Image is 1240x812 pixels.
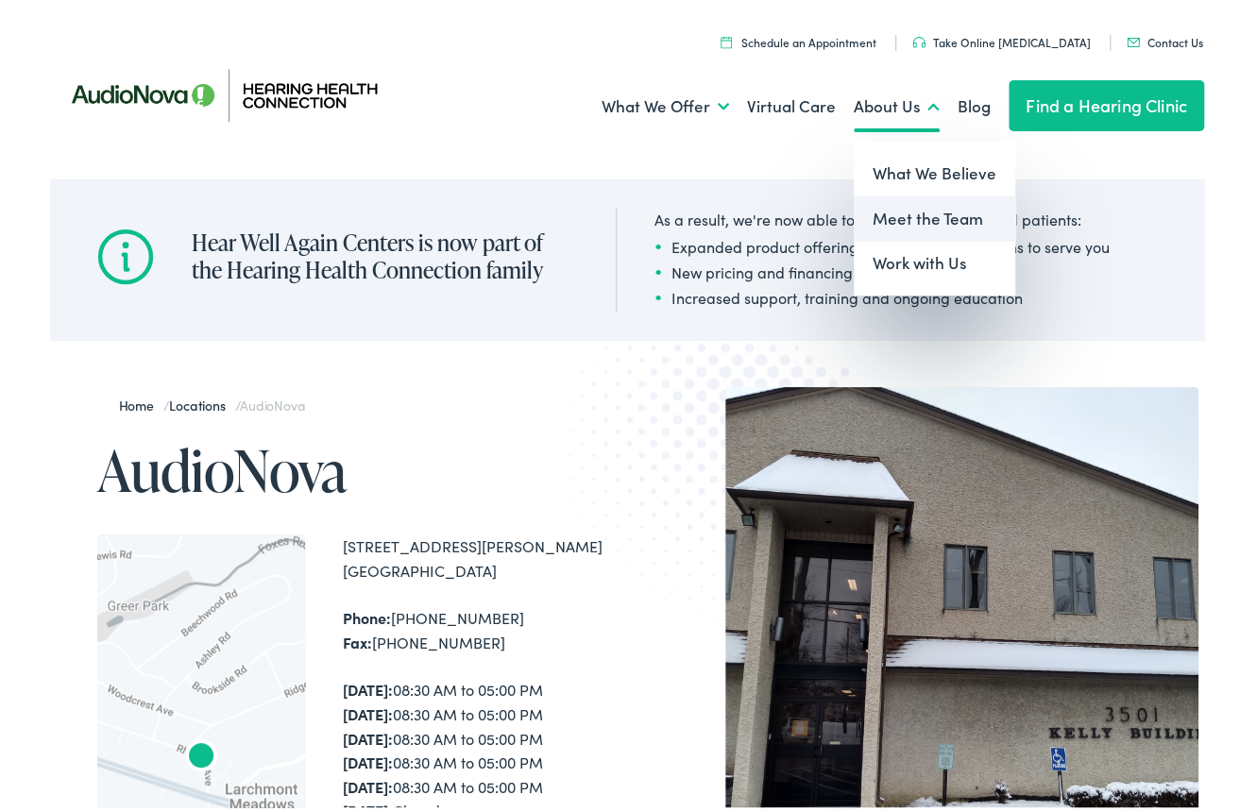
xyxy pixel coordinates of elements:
strong: [DATE]: [343,771,393,792]
a: Work with Us [854,236,1015,281]
a: Contact Us [1127,29,1203,45]
strong: Phone: [343,602,391,623]
a: Meet the Team [854,192,1015,237]
span: / / [119,391,305,410]
img: utility icon [721,31,732,43]
li: Increased support, training and ongoing education [654,281,1110,304]
img: utility icon [1127,33,1140,42]
a: Blog [958,67,991,137]
a: Schedule an Appointment [721,29,876,45]
a: About Us [854,67,940,137]
div: [STREET_ADDRESS][PERSON_NAME] [GEOGRAPHIC_DATA] [343,530,627,578]
span: AudioNova [240,391,304,410]
h2: Hear Well Again Centers is now part of the Hearing Health Connection family [192,225,578,279]
li: Expanded product offerings, services and locations to serve you [654,230,1110,253]
strong: Fax: [343,627,372,648]
img: utility icon [912,32,926,43]
a: What We Offer [602,67,729,137]
li: New pricing and financing options [654,256,1110,279]
strong: [DATE]: [343,699,393,719]
a: Find a Hearing Clinic [1009,76,1204,127]
strong: [DATE]: [343,747,393,768]
div: AudioNova [178,731,224,776]
h1: AudioNova [97,434,627,497]
a: What We Believe [854,146,1015,192]
a: Locations [169,391,234,410]
a: Virtual Care [747,67,836,137]
strong: [DATE]: [343,723,393,744]
div: [PHONE_NUMBER] [PHONE_NUMBER] [343,601,627,650]
a: Home [119,391,163,410]
strong: [DATE]: [343,674,393,695]
a: Take Online [MEDICAL_DATA] [912,29,1091,45]
div: As a result, we're now able to offer our providers and patients: [654,203,1110,226]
